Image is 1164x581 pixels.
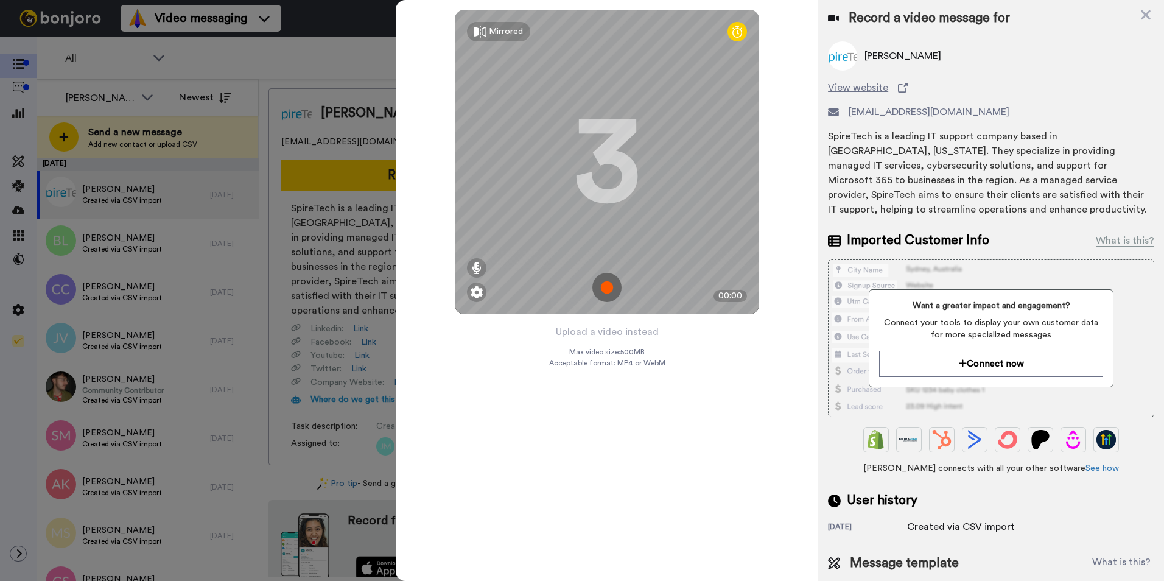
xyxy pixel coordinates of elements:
span: Hi [PERSON_NAME], thanks for joining us with a paid account! Wanted to say thanks in person, so p... [68,10,164,97]
img: ConvertKit [998,430,1017,449]
img: ic_record_start.svg [592,273,622,302]
a: View website [828,80,1154,95]
img: Drip [1064,430,1083,449]
img: Shopify [866,430,886,449]
img: GoHighLevel [1096,430,1116,449]
span: Imported Customer Info [847,231,989,250]
button: What is this? [1089,554,1154,572]
span: User history [847,491,917,510]
img: ActiveCampaign [965,430,984,449]
span: [PERSON_NAME] connects with all your other software [828,462,1154,474]
div: 3 [573,116,640,208]
div: 00:00 [713,290,747,302]
img: mute-white.svg [39,39,54,54]
div: [DATE] [828,522,907,534]
button: Upload a video instead [552,324,662,340]
div: message notification from Operator, 16m ago. [18,27,225,66]
img: ic_gear.svg [471,286,483,298]
img: 3183ab3e-59ed-45f6-af1c-10226f767056-1659068401.jpg [1,2,34,35]
a: See how [1085,464,1119,473]
div: Created via CSV import [907,519,1015,534]
span: Max video size: 500 MB [569,347,645,357]
div: What is this? [1096,233,1154,248]
p: Message from Operator, sent 16m ago [53,37,210,48]
span: Message template [850,554,959,572]
span: View website [828,80,888,95]
span: Want a greater impact and engagement? [879,300,1103,312]
img: Ontraport [899,430,919,449]
button: Connect now [879,351,1103,377]
span: Connect your tools to display your own customer data for more specialized messages [879,317,1103,341]
span: Acceptable format: MP4 or WebM [549,358,665,368]
img: Patreon [1031,430,1050,449]
img: Hubspot [932,430,952,449]
img: Profile image for Operator [27,38,47,58]
div: SpireTech is a leading IT support company based in [GEOGRAPHIC_DATA], [US_STATE]. They specialize... [828,129,1154,217]
span: [EMAIL_ADDRESS][DOMAIN_NAME] [849,105,1009,119]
